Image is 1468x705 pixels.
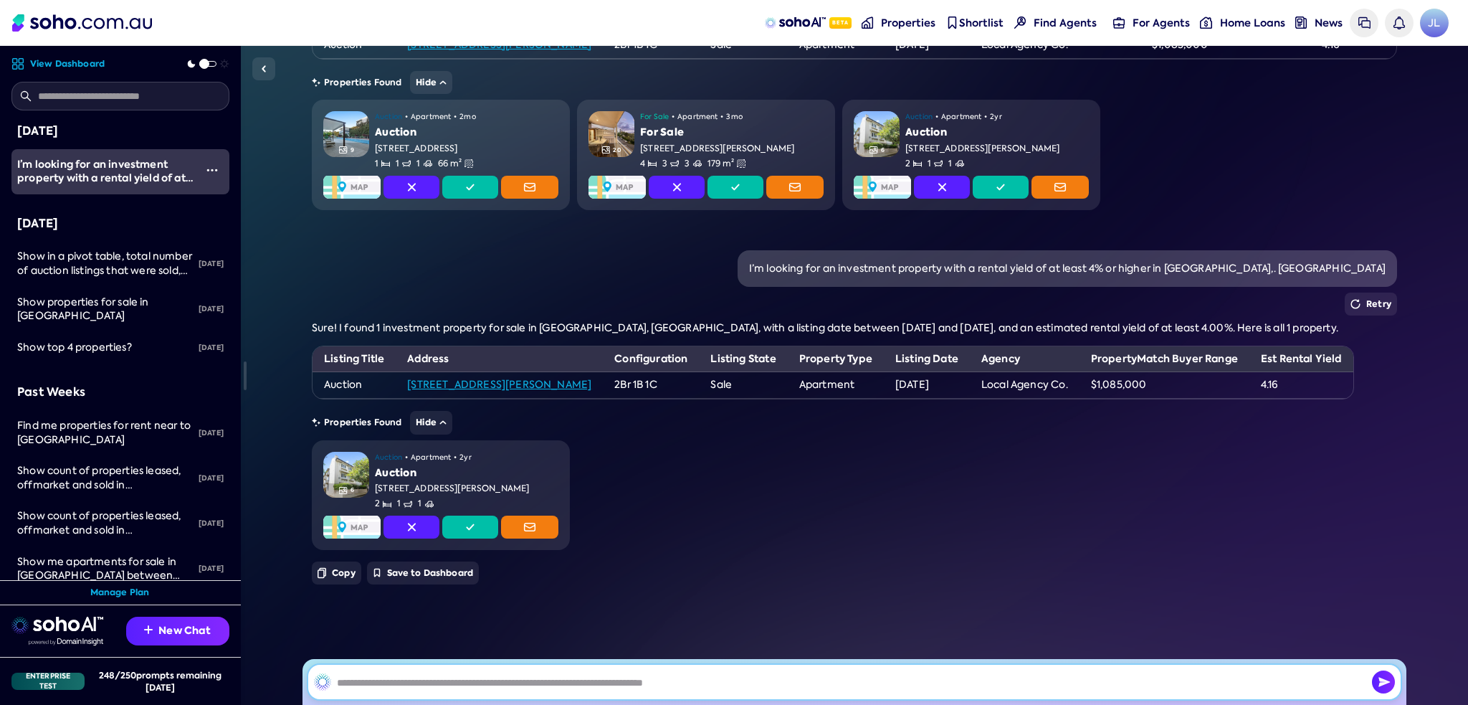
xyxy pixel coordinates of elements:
[193,332,229,364] div: [DATE]
[144,625,153,634] img: Recommendation icon
[351,146,354,154] span: 9
[1079,346,1249,372] th: PropertyMatch Buyer Range
[640,143,824,155] div: [STREET_ADDRESS][PERSON_NAME]
[459,111,475,123] span: 2mo
[424,159,432,168] img: Carspots
[323,452,369,498] img: Property
[375,452,402,463] span: Auction
[672,111,675,123] span: •
[12,14,152,32] img: Soho Logo
[1420,9,1449,37] a: Avatar of Jonathan Lui
[411,111,451,123] span: Apartment
[17,509,181,564] span: Show count of properties leased, offmarket and sold in [GEOGRAPHIC_DATA] for past 6 months
[601,146,610,154] img: Gallery Icon
[312,562,361,585] button: Copy
[438,158,462,170] span: 66 m²
[375,498,391,510] span: 2
[788,346,884,372] th: Property Type
[603,346,699,372] th: Configuration
[905,111,933,123] span: Auction
[404,500,412,508] img: Bathrooms
[11,287,193,332] a: Show properties for sale in [GEOGRAPHIC_DATA]
[577,100,835,209] a: PropertyGallery Icon20For Sale•Apartment•3moFor Sale[STREET_ADDRESS][PERSON_NAME]4Bedrooms3Bathro...
[699,346,787,372] th: Listing State
[17,214,224,233] div: [DATE]
[884,372,970,399] td: [DATE]
[17,295,193,323] div: Show properties for sale in mornington peninsula
[396,158,411,170] span: 1
[17,419,193,447] div: Find me properties for rent near to Melbourne University
[1014,16,1026,29] img: Find agents icon
[405,111,408,123] span: •
[1345,293,1397,316] button: Retry
[351,486,354,494] span: 6
[946,16,958,29] img: shortlist-nav icon
[206,164,218,176] img: More icon
[383,500,391,508] img: Bedrooms
[410,411,452,435] button: Hide
[603,372,699,399] td: 2Br 1B 1C
[381,159,390,168] img: Bedrooms
[405,452,408,463] span: •
[193,463,229,494] div: [DATE]
[17,295,149,323] span: Show properties for sale in [GEOGRAPHIC_DATA]
[749,262,1386,276] div: I’m looking for an investment property with a rental yield of at least 4% or higher in [GEOGRAPHI...
[90,587,150,599] a: Manage Plan
[941,111,981,123] span: Apartment
[726,111,742,123] span: 3mo
[416,158,432,170] span: 1
[640,111,669,123] span: For Sale
[312,100,570,209] a: PropertyGallery Icon9Auction•Apartment•2moAuction[STREET_ADDRESS]1Bedrooms1Bathrooms1Carspots66 m...
[1420,9,1449,37] span: JL
[193,508,229,539] div: [DATE]
[11,410,193,455] a: Find me properties for rent near to [GEOGRAPHIC_DATA]
[339,146,348,154] img: Gallery Icon
[459,452,471,463] span: 2yr
[737,159,745,168] img: Land size
[881,146,885,154] span: 6
[854,176,911,199] img: Map
[193,293,229,325] div: [DATE]
[255,60,272,77] img: Sidebar toggle icon
[193,248,229,280] div: [DATE]
[375,483,558,495] div: [STREET_ADDRESS][PERSON_NAME]
[1200,16,1212,29] img: for-agents-nav icon
[677,111,718,123] span: Apartment
[1385,9,1414,37] a: Notifications
[970,372,1079,399] td: Local Agency Co.
[11,455,193,501] a: Show count of properties leased, offmarket and sold in [GEOGRAPHIC_DATA] for past 6 months
[410,71,452,95] button: Hide
[970,346,1079,372] th: Agency
[312,411,1397,435] div: Properties Found
[869,146,878,154] img: Gallery Icon
[411,452,451,463] span: Apartment
[193,417,229,449] div: [DATE]
[454,452,457,463] span: •
[126,617,229,645] button: New Chat
[17,158,195,186] div: I’m looking for an investment property with a rental yield of at least 4% or higher in paddington
[396,346,603,372] th: Address
[339,486,348,495] img: Gallery Icon
[1372,671,1395,694] img: Send icon
[881,16,935,30] span: Properties
[314,673,331,691] img: SohoAI logo black
[11,149,195,194] a: I’m looking for an investment property with a rental yield of at least 4% or higher in [GEOGRAPHI...
[17,157,193,214] span: I’m looking for an investment property with a rental yield of at least 4% or higher in [GEOGRAPHI...
[17,464,193,492] div: Show count of properties leased, offmarket and sold in Sydney for past 6 months
[17,250,193,278] div: Show in a pivot table, total number of auction listings that were sold, total withdrawn, total of...
[17,555,180,596] span: Show me apartments for sale in [GEOGRAPHIC_DATA] between $1M and $2M.
[375,158,390,170] span: 1
[312,440,570,550] a: PropertyGallery Icon6Auction•Apartment•2yrAuction[STREET_ADDRESS][PERSON_NAME]2Bedrooms1Bathrooms...
[464,159,473,168] img: Land size
[948,158,963,170] span: 1
[375,111,402,123] span: Auction
[312,71,1397,95] div: Properties Found
[375,126,558,140] div: Auction
[17,341,132,354] span: Show top 4 properties?
[425,500,434,508] img: Carspots
[905,143,1089,155] div: [STREET_ADDRESS][PERSON_NAME]
[693,159,702,168] img: Carspots
[685,158,701,170] span: 3
[193,553,229,585] div: [DATE]
[928,158,943,170] span: 1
